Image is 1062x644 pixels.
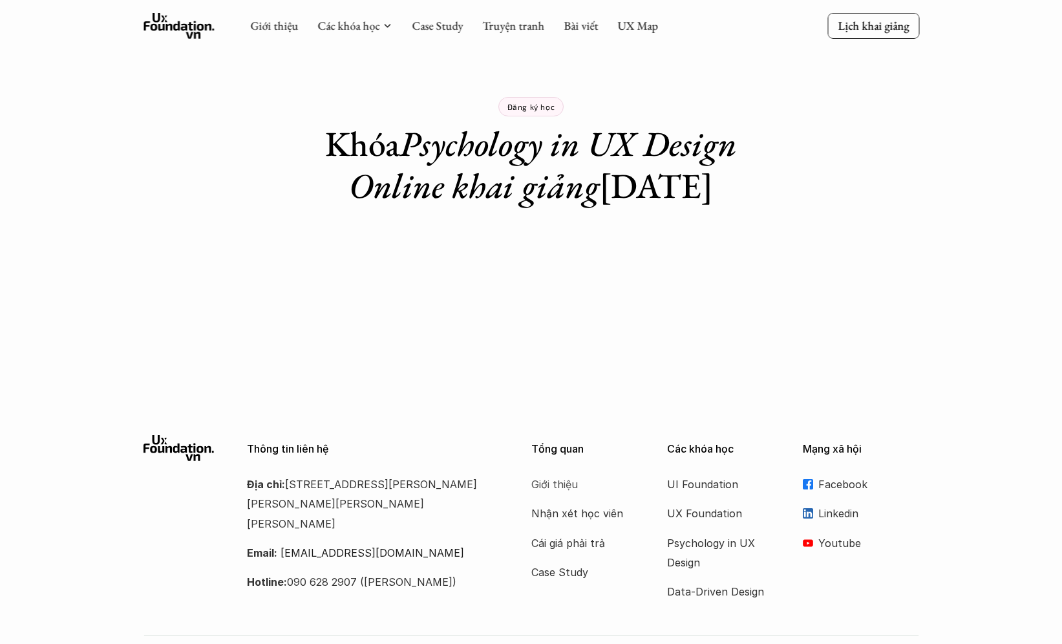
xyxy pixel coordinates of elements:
a: Bài viết [564,18,598,33]
p: Mạng xã hội [803,443,919,455]
p: Đăng ký học [507,102,555,111]
iframe: Tally form [273,233,790,330]
a: UX Foundation [667,504,770,523]
h1: Khóa [DATE] [305,123,758,207]
a: Case Study [412,18,463,33]
p: 090 628 2907 ([PERSON_NAME]) [247,572,499,592]
a: Linkedin [803,504,919,523]
a: Các khóa học [317,18,379,33]
a: Giới thiệu [250,18,298,33]
a: UX Map [617,18,658,33]
strong: Hotline: [247,575,287,588]
a: Case Study [531,563,635,582]
a: Nhận xét học viên [531,504,635,523]
p: Các khóa học [667,443,783,455]
p: Linkedin [818,504,919,523]
a: Facebook [803,475,919,494]
a: Giới thiệu [531,475,635,494]
a: Youtube [803,533,919,553]
p: Facebook [818,475,919,494]
a: Truyện tranh [482,18,544,33]
strong: Email: [247,546,277,559]
a: Psychology in UX Design [667,533,770,573]
strong: Địa chỉ: [247,478,285,491]
a: [EMAIL_ADDRESS][DOMAIN_NAME] [281,546,464,559]
p: [STREET_ADDRESS][PERSON_NAME][PERSON_NAME][PERSON_NAME][PERSON_NAME] [247,475,499,533]
a: Cái giá phải trả [531,533,635,553]
a: Lịch khai giảng [827,13,919,38]
p: Tổng quan [531,443,648,455]
a: UI Foundation [667,475,770,494]
p: Thông tin liên hệ [247,443,499,455]
a: Data-Driven Design [667,582,770,601]
em: Psychology in UX Design Online khai giảng [349,121,745,208]
p: Youtube [818,533,919,553]
p: Lịch khai giảng [838,18,909,33]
